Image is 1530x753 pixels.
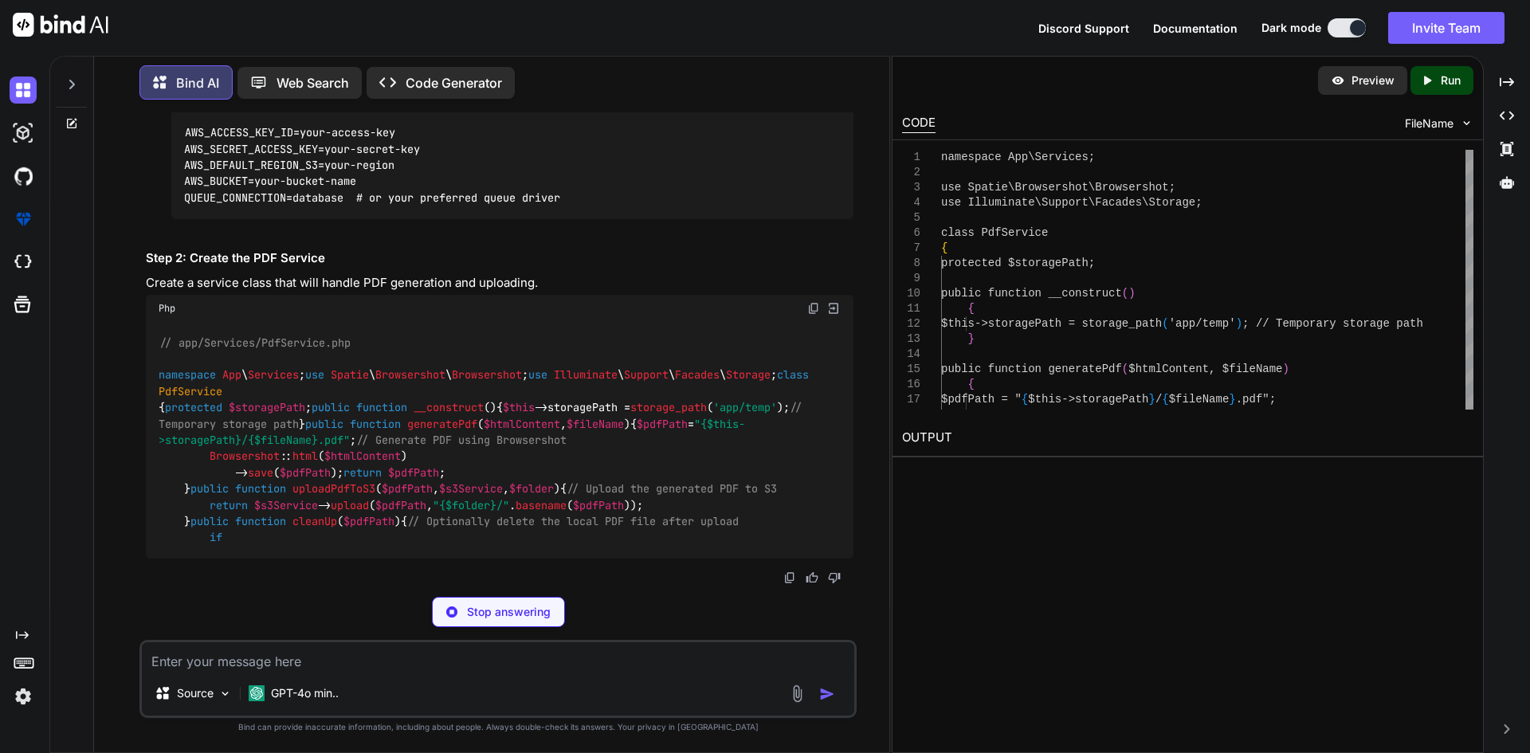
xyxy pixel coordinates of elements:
[902,195,920,210] div: 4
[902,377,920,392] div: 16
[1235,317,1242,330] span: )
[343,465,382,480] span: return
[184,124,561,206] code: AWS_ACCESS_KEY_ID=your-access-key AWS_SECRET_ACCESS_KEY=your-secret-key AWS_DEFAULT_REGION_S3=you...
[1405,116,1453,131] span: FileName
[248,433,318,447] span: {$fileName}
[312,401,350,415] span: public
[902,407,920,422] div: 18
[624,368,669,382] span: Support
[452,368,522,382] span: Browsershot
[902,271,920,286] div: 9
[190,482,229,496] span: public
[1168,317,1235,330] span: 'app/temp'
[554,368,618,382] span: Illuminate
[1038,22,1129,35] span: Discord Support
[292,514,337,528] span: cleanUp
[414,401,484,415] span: __construct
[902,347,920,362] div: 14
[222,368,241,382] span: App
[1153,20,1238,37] button: Documentation
[159,384,222,398] span: PdfService
[305,368,324,382] span: use
[292,482,375,496] span: uploadPdfToS3
[1121,363,1128,375] span: (
[902,210,920,226] div: 5
[388,465,439,480] span: $pdfPath
[343,514,394,528] span: $pdfPath
[382,482,433,496] span: $pdfPath
[271,685,339,701] p: GPT-4o min..
[826,301,841,316] img: Open in Browser
[484,417,560,431] span: $htmlContent
[139,721,857,733] p: Bind can provide inaccurate information, including about people. Always double-check its answers....
[902,392,920,407] div: 17
[484,417,624,431] span: ,
[1441,73,1461,88] p: Run
[567,417,624,431] span: $fileName
[967,332,974,345] span: }
[902,316,920,331] div: 12
[159,368,216,382] span: namespace
[210,498,248,512] span: return
[967,378,974,390] span: {
[783,571,796,584] img: copy
[190,514,229,528] span: public
[280,465,331,480] span: $pdfPath
[356,433,567,447] span: // Generate PDF using Browsershot
[941,196,1202,209] span: use Illuminate\Support\Facades\Storage;
[356,401,407,415] span: function
[1168,393,1229,406] span: $fileName
[1162,317,1168,330] span: (
[10,249,37,276] img: cloudideIcon
[1235,393,1275,406] span: .pdf";
[356,401,496,415] span: ( )
[235,514,286,528] span: function
[1121,287,1128,300] span: (
[777,368,809,382] span: class
[503,401,535,415] span: $this
[726,368,771,382] span: Storage
[1282,363,1289,375] span: )
[1028,393,1148,406] span: $this->storagePath
[902,165,920,180] div: 2
[165,401,222,415] span: protected
[10,76,37,104] img: darkChat
[218,687,232,700] img: Pick Models
[941,363,1122,375] span: public function generatePdf
[248,465,273,480] span: save
[235,482,560,496] span: ( )
[892,419,1483,457] h2: OUTPUT
[573,498,624,512] span: $pdfPath
[146,274,853,292] p: Create a service class that will handle PDF generation and uploading.
[249,685,265,701] img: GPT-4o mini
[277,73,349,92] p: Web Search
[1021,393,1027,406] span: {
[1128,363,1282,375] span: $htmlContent, $fileName
[828,571,841,584] img: dislike
[375,498,426,512] span: $pdfPath
[1155,393,1162,406] span: /
[1242,317,1423,330] span: ; // Temporary storage path
[902,256,920,271] div: 8
[902,331,920,347] div: 13
[1148,393,1155,406] span: }
[324,449,401,464] span: $htmlContent
[10,206,37,233] img: premium
[331,368,369,382] span: Spatie
[902,362,920,377] div: 15
[210,449,280,464] span: Browsershot
[788,684,806,703] img: attachment
[713,401,777,415] span: 'app/temp'
[1331,73,1345,88] img: preview
[331,498,369,512] span: upload
[305,417,343,431] span: public
[159,302,175,315] span: Php
[439,498,496,512] span: {$folder}
[210,531,222,545] span: if
[159,335,815,546] code: \ ; \ \ ; \ \ \ ; { ; { ->storagePath = ( ); } { = ; :: ( ) -> ( ); ; } { -> ( , . ( )); } {
[902,114,936,133] div: CODE
[902,180,920,195] div: 3
[407,514,739,528] span: // Optionally delete the local PDF file after upload
[567,482,777,496] span: // Upload the generated PDF to S3
[146,249,853,268] h3: Step 2: Create the PDF Service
